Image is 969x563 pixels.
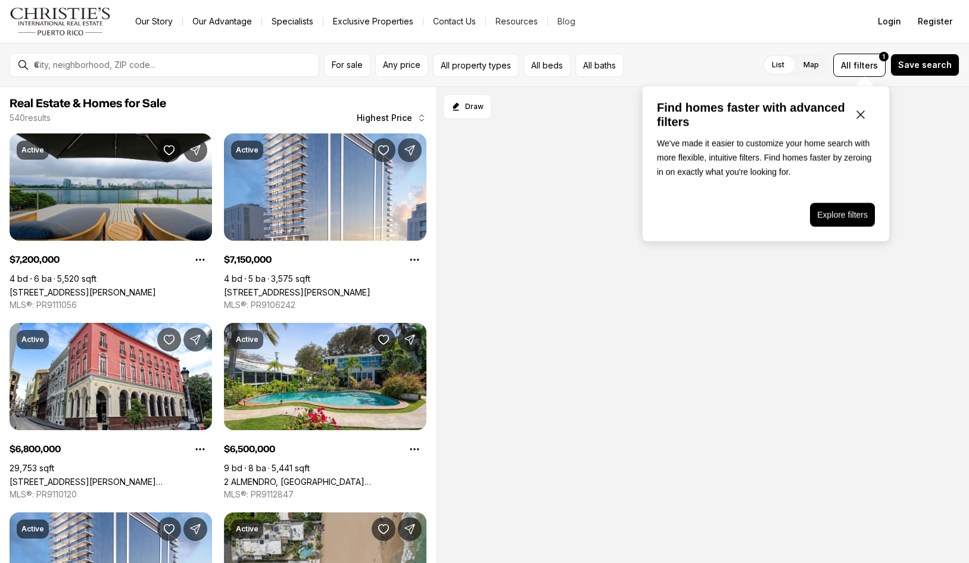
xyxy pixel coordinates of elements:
p: We've made it easier to customize your home search with more flexible, intuitive filters. Find ho... [657,136,875,179]
button: Register [911,10,959,33]
span: Login [878,17,901,26]
button: Save Property: 2 ALMENDRO [372,328,395,352]
button: Share Property [398,328,422,352]
button: Start drawing [443,94,491,119]
a: 1149 ASHFORD AVENUE VANDERBILT RESIDENCES #1903, SAN JUAN PR, 00907 [224,287,370,297]
a: Resources [486,13,547,30]
button: Save Property: 1149 ASHFORD AVENUE VANDERBILT RESIDENCES #1903 [372,138,395,162]
button: All beds [524,54,571,77]
button: Save Property: 1149 ASHFORD AVENUE VANDERBILT RESIDENCES #1003 [157,517,181,541]
button: For sale [324,54,370,77]
button: Property options [188,248,212,272]
button: Login [871,10,908,33]
button: Any price [375,54,428,77]
p: Active [236,524,258,534]
button: Share Property [183,138,207,162]
a: 251 & 301 RECINTO SUR & SAN JUSTO, OLD SAN JUAN PR, 00901 [10,477,212,487]
span: Save search [898,60,952,70]
span: All [841,59,851,71]
span: filters [853,59,878,71]
span: Register [918,17,952,26]
button: Share Property [398,517,422,541]
p: 540 results [10,113,51,123]
button: Explore filters [810,203,875,227]
label: Map [794,54,828,76]
button: Share Property [183,517,207,541]
span: Any price [383,60,420,70]
a: Our Story [126,13,182,30]
span: For sale [332,60,363,70]
a: Blog [548,13,585,30]
a: 2 ALMENDRO, SAN JUAN PR, 00913 [224,477,426,487]
button: All baths [575,54,624,77]
a: 1004 ASHFORD AVE, SAN JUAN PR, 00907 [10,287,156,297]
button: Allfilters1 [833,54,886,77]
span: Real Estate & Homes for Sale [10,98,166,110]
button: Save Property: 251 & 301 RECINTO SUR & SAN JUSTO [157,328,181,352]
button: Property options [188,437,212,461]
a: Our Advantage [183,13,261,30]
button: Share Property [398,138,422,162]
button: Property options [403,248,426,272]
button: Save Property: 2021 CALLE ITALIA [372,517,395,541]
button: All property types [433,54,519,77]
span: 1 [883,52,885,61]
button: Property options [403,437,426,461]
p: Active [21,145,44,155]
p: Active [21,524,44,534]
button: Save search [890,54,959,76]
button: Highest Price [350,106,434,130]
label: List [762,54,794,76]
p: Find homes faster with advanced filters [657,101,846,129]
button: Close popover [846,101,875,129]
a: Specialists [262,13,323,30]
p: Active [236,335,258,344]
button: Save Property: 1004 ASHFORD AVE [157,138,181,162]
p: Active [236,145,258,155]
p: Active [21,335,44,344]
button: Contact Us [423,13,485,30]
button: Share Property [183,328,207,352]
span: Highest Price [357,113,412,123]
a: Exclusive Properties [323,13,423,30]
img: logo [10,7,111,36]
